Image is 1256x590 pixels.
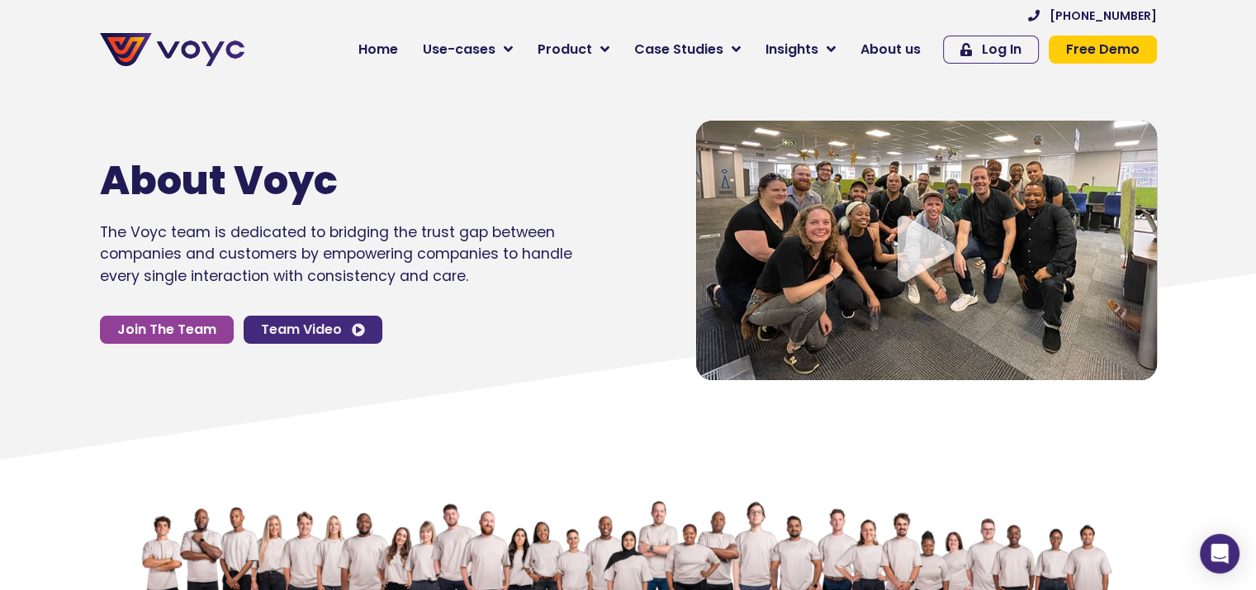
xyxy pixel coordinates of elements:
[410,33,525,66] a: Use-cases
[634,40,723,59] span: Case Studies
[1028,10,1157,21] a: [PHONE_NUMBER]
[893,216,960,284] div: Video play button
[765,40,818,59] span: Insights
[1200,534,1239,573] div: Open Intercom Messenger
[538,40,592,59] span: Product
[943,36,1039,64] a: Log In
[261,323,342,336] span: Team Video
[423,40,495,59] span: Use-cases
[358,40,398,59] span: Home
[1049,36,1157,64] a: Free Demo
[100,33,244,66] img: voyc-full-logo
[100,221,572,287] p: The Voyc team is dedicated to bridging the trust gap between companies and customers by empowerin...
[622,33,753,66] a: Case Studies
[117,323,216,336] span: Join The Team
[525,33,622,66] a: Product
[346,33,410,66] a: Home
[1050,10,1157,21] span: [PHONE_NUMBER]
[753,33,848,66] a: Insights
[982,43,1021,56] span: Log In
[860,40,921,59] span: About us
[100,316,234,344] a: Join The Team
[244,316,382,344] a: Team Video
[1066,43,1140,56] span: Free Demo
[848,33,933,66] a: About us
[100,157,523,205] h1: About Voyc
